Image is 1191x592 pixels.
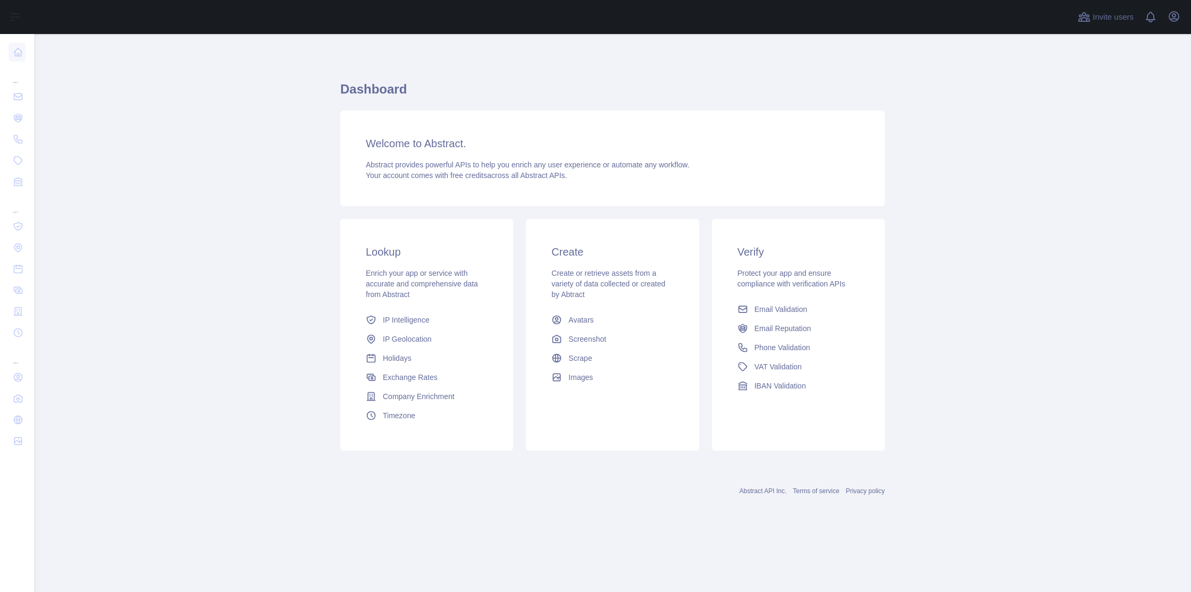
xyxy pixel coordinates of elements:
[733,357,863,376] a: VAT Validation
[568,372,593,383] span: Images
[551,269,665,299] span: Create or retrieve assets from a variety of data collected or created by Abtract
[362,368,492,387] a: Exchange Rates
[362,387,492,406] a: Company Enrichment
[733,300,863,319] a: Email Validation
[754,323,811,334] span: Email Reputation
[568,334,606,344] span: Screenshot
[362,310,492,329] a: IP Intelligence
[362,406,492,425] a: Timezone
[740,487,787,495] a: Abstract API Inc.
[1076,9,1136,26] button: Invite users
[733,319,863,338] a: Email Reputation
[383,391,455,402] span: Company Enrichment
[754,342,810,353] span: Phone Validation
[383,315,430,325] span: IP Intelligence
[737,269,845,288] span: Protect your app and ensure compliance with verification APIs
[733,376,863,395] a: IBAN Validation
[568,315,593,325] span: Avatars
[366,269,478,299] span: Enrich your app or service with accurate and comprehensive data from Abstract
[737,244,859,259] h3: Verify
[383,334,432,344] span: IP Geolocation
[9,193,26,215] div: ...
[793,487,839,495] a: Terms of service
[383,353,412,363] span: Holidays
[9,64,26,85] div: ...
[383,410,415,421] span: Timezone
[846,487,885,495] a: Privacy policy
[754,304,807,315] span: Email Validation
[754,361,802,372] span: VAT Validation
[547,368,677,387] a: Images
[733,338,863,357] a: Phone Validation
[450,171,487,180] span: free credits
[551,244,673,259] h3: Create
[340,81,885,106] h1: Dashboard
[9,344,26,366] div: ...
[547,329,677,349] a: Screenshot
[568,353,592,363] span: Scrape
[547,310,677,329] a: Avatars
[362,329,492,349] a: IP Geolocation
[547,349,677,368] a: Scrape
[366,160,690,169] span: Abstract provides powerful APIs to help you enrich any user experience or automate any workflow.
[754,380,806,391] span: IBAN Validation
[366,244,488,259] h3: Lookup
[366,171,567,180] span: Your account comes with across all Abstract APIs.
[383,372,438,383] span: Exchange Rates
[362,349,492,368] a: Holidays
[1093,11,1134,23] span: Invite users
[366,136,859,151] h3: Welcome to Abstract.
